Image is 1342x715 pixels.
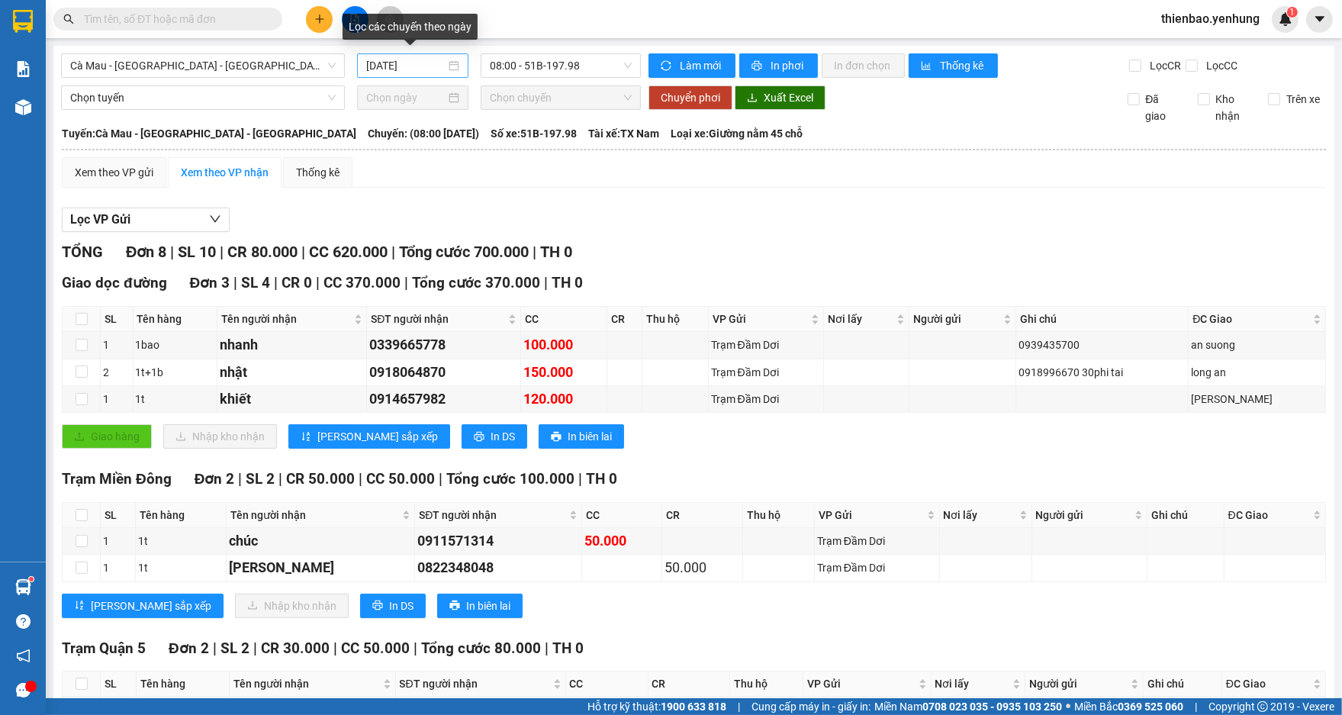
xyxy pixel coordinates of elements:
button: uploadGiao hàng [62,424,152,449]
span: | [578,470,582,488]
button: syncLàm mới [648,53,735,78]
button: sort-ascending[PERSON_NAME] sắp xếp [288,424,450,449]
span: printer [372,600,383,612]
span: Trạm Quận 5 [62,639,146,657]
span: Đơn 2 [195,470,235,488]
span: sync [661,60,674,72]
span: Trạm Miền Đông [62,470,172,488]
div: 1t [136,391,214,407]
span: sort-ascending [301,431,311,443]
span: | [220,243,224,261]
span: In DS [491,428,515,445]
span: Xuất Excel [764,89,813,106]
span: [PERSON_NAME] sắp xếp [317,428,438,445]
span: printer [474,431,484,443]
sup: 1 [1287,7,1298,18]
span: TH 0 [586,470,617,488]
button: downloadXuất Excel [735,85,825,110]
span: down [209,213,221,225]
th: SL [101,307,134,332]
div: 1bao [136,337,214,353]
th: Tên hàng [134,307,217,332]
td: tuan anh [227,555,415,581]
span: download [747,92,758,105]
div: 1t+1b [136,364,214,381]
span: CR 80.000 [227,243,298,261]
b: Tuyến: Cà Mau - [GEOGRAPHIC_DATA] - [GEOGRAPHIC_DATA] [62,127,356,140]
span: Tổng cước 700.000 [399,243,529,261]
div: 1 [103,559,133,576]
div: 2 [103,364,130,381]
div: 50.000 [584,530,660,552]
span: plus [314,14,325,24]
span: Chọn chuyến [490,86,632,109]
span: In biên lai [568,428,612,445]
span: Tổng cước 370.000 [412,274,540,291]
td: nhanh [217,332,368,359]
span: Thống kê [940,57,986,74]
td: 0822348048 [415,555,581,581]
span: SĐT người nhận [400,675,550,692]
th: Tên hàng [137,672,230,697]
td: Trạm Đầm Dơi [709,332,824,359]
span: Kho nhận [1210,91,1257,124]
span: Chọn tuyến [70,86,336,109]
span: TH 0 [552,639,584,657]
span: | [274,274,278,291]
span: Giao dọc đường [62,274,167,291]
div: Trạm Đầm Dơi [817,559,937,576]
img: logo-vxr [13,10,33,33]
span: CR 30.000 [261,639,330,657]
span: Nơi lấy [935,675,1010,692]
div: Trạm Đầm Dơi [109,13,216,50]
td: Trạm Đầm Dơi [815,528,940,555]
span: Người gửi [1029,675,1128,692]
th: Thu hộ [730,672,803,697]
button: printerIn DS [360,594,426,618]
span: Trên xe [1280,91,1326,108]
span: TH 0 [540,243,572,261]
span: printer [751,60,764,72]
div: Trạm Đầm Dơi [711,364,821,381]
th: Ghi chú [1147,503,1225,528]
div: 1 [103,391,130,407]
span: VP Gửi [807,675,915,692]
span: CC 50.000 [366,470,435,488]
button: bar-chartThống kê [909,53,998,78]
span: SL 2 [220,639,249,657]
span: SL 4 [241,274,270,291]
td: Trạm Đầm Dơi [815,555,940,581]
span: search [63,14,74,24]
button: printerIn phơi [739,53,818,78]
div: Thống kê [296,164,340,181]
th: CC [582,503,663,528]
span: Tổng cước 80.000 [421,639,541,657]
div: 150.000 [523,362,604,383]
img: warehouse-icon [15,99,31,115]
strong: 0708 023 035 - 0935 103 250 [922,701,1062,713]
div: [PERSON_NAME] [1191,391,1322,407]
div: 0939435700 [1019,337,1186,353]
th: CC [566,672,648,697]
span: In phơi [771,57,806,74]
div: an suong [1191,337,1322,353]
span: | [391,243,395,261]
td: 0339665778 [367,332,521,359]
img: icon-new-feature [1279,12,1292,26]
div: 120.000 [523,388,604,410]
div: Trạm Quận 5 [13,13,98,50]
img: warehouse-icon [15,579,31,595]
span: 1 [1289,7,1295,18]
div: nhanh [220,334,365,356]
div: 0946496959 [109,68,216,89]
button: downloadNhập kho nhận [163,424,277,449]
span: Hỗ trợ kỹ thuật: [587,698,726,715]
div: 1 [103,533,133,549]
span: Người gửi [913,311,1000,327]
span: Lọc CR [1144,57,1183,74]
span: | [316,274,320,291]
div: 0339665778 [369,334,518,356]
th: Ghi chú [1144,672,1222,697]
input: Chọn ngày [366,89,446,106]
div: long an [1191,364,1322,381]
